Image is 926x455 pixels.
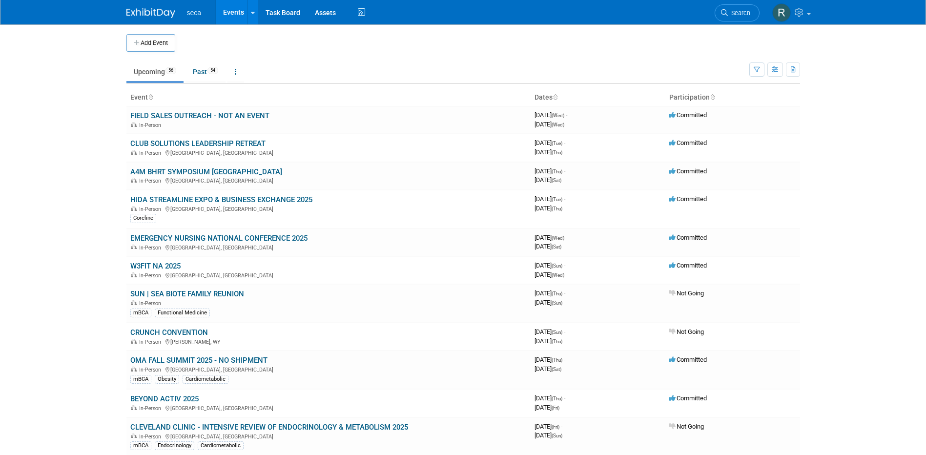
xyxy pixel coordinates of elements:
div: [GEOGRAPHIC_DATA], [GEOGRAPHIC_DATA] [130,205,527,212]
th: Dates [531,89,665,106]
span: [DATE] [535,176,561,184]
span: - [561,423,562,430]
div: [GEOGRAPHIC_DATA], [GEOGRAPHIC_DATA] [130,148,527,156]
img: In-Person Event [131,300,137,305]
span: - [564,328,565,335]
span: [DATE] [535,337,562,345]
a: BEYOND ACTIV 2025 [130,394,199,403]
span: [DATE] [535,271,564,278]
span: [DATE] [535,423,562,430]
span: [DATE] [535,262,565,269]
span: Committed [669,262,707,269]
img: In-Person Event [131,122,137,127]
a: Upcoming56 [126,62,184,81]
span: [DATE] [535,365,561,372]
span: In-Person [139,178,164,184]
span: (Wed) [552,235,564,241]
a: CRUNCH CONVENTION [130,328,208,337]
span: (Thu) [552,339,562,344]
div: Coreline [130,214,156,223]
span: Committed [669,167,707,175]
span: [DATE] [535,432,562,439]
img: ExhibitDay [126,8,175,18]
span: [DATE] [535,195,565,203]
span: [DATE] [535,290,565,297]
span: (Sat) [552,178,561,183]
span: (Sun) [552,330,562,335]
a: Sort by Participation Type [710,93,715,101]
div: mBCA [130,375,151,384]
span: In-Person [139,339,164,345]
span: [DATE] [535,299,562,306]
span: - [564,290,565,297]
span: (Tue) [552,197,562,202]
img: In-Person Event [131,178,137,183]
span: - [564,167,565,175]
span: In-Person [139,300,164,307]
img: Rachel Jordan [772,3,791,22]
span: (Sun) [552,263,562,269]
img: In-Person Event [131,339,137,344]
button: Add Event [126,34,175,52]
img: In-Person Event [131,272,137,277]
span: [DATE] [535,121,564,128]
a: FIELD SALES OUTREACH - NOT AN EVENT [130,111,269,120]
span: Search [728,9,750,17]
span: (Thu) [552,169,562,174]
span: Committed [669,356,707,363]
div: [GEOGRAPHIC_DATA], [GEOGRAPHIC_DATA] [130,243,527,251]
span: (Sun) [552,300,562,306]
a: OMA FALL SUMMIT 2025 - NO SHIPMENT [130,356,268,365]
img: In-Person Event [131,405,137,410]
span: In-Person [139,405,164,412]
span: [DATE] [535,404,559,411]
span: Committed [669,195,707,203]
div: Endocrinology [155,441,194,450]
span: - [564,356,565,363]
a: Sort by Event Name [148,93,153,101]
img: In-Person Event [131,245,137,249]
span: [DATE] [535,328,565,335]
span: [DATE] [535,111,567,119]
div: Obesity [155,375,179,384]
div: [GEOGRAPHIC_DATA], [GEOGRAPHIC_DATA] [130,271,527,279]
span: [DATE] [535,234,567,241]
div: [GEOGRAPHIC_DATA], [GEOGRAPHIC_DATA] [130,176,527,184]
span: [DATE] [535,139,565,146]
span: (Sat) [552,367,561,372]
div: Cardiometabolic [198,441,244,450]
a: CLEVELAND CLINIC - INTENSIVE REVIEW OF ENDOCRINOLOGY & METABOLISM 2025 [130,423,408,432]
span: (Thu) [552,150,562,155]
span: (Wed) [552,122,564,127]
span: Not Going [669,328,704,335]
span: In-Person [139,245,164,251]
a: Search [715,4,760,21]
span: (Wed) [552,113,564,118]
div: Functional Medicine [155,309,210,317]
span: (Wed) [552,272,564,278]
span: Not Going [669,290,704,297]
span: - [566,111,567,119]
span: Committed [669,111,707,119]
div: [GEOGRAPHIC_DATA], [GEOGRAPHIC_DATA] [130,432,527,440]
span: In-Person [139,367,164,373]
span: (Fri) [552,424,559,430]
th: Participation [665,89,800,106]
span: seca [187,9,202,17]
span: (Sat) [552,244,561,249]
span: Committed [669,139,707,146]
span: In-Person [139,434,164,440]
span: - [564,139,565,146]
div: [GEOGRAPHIC_DATA], [GEOGRAPHIC_DATA] [130,404,527,412]
span: [DATE] [535,148,562,156]
a: SUN | SEA BIOTE FAMILY REUNION [130,290,244,298]
span: 56 [165,67,176,74]
span: - [564,394,565,402]
span: In-Person [139,272,164,279]
img: In-Person Event [131,434,137,438]
div: mBCA [130,309,151,317]
span: - [566,234,567,241]
span: In-Person [139,150,164,156]
span: (Thu) [552,291,562,296]
span: - [564,262,565,269]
